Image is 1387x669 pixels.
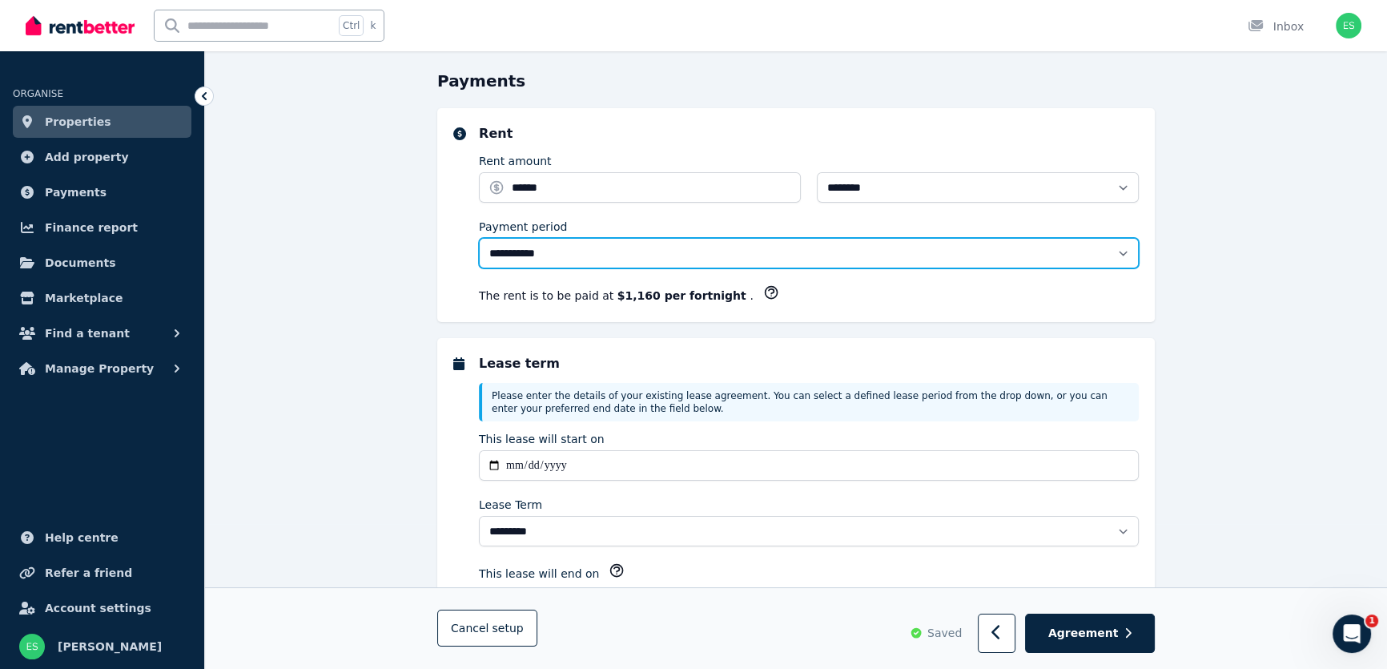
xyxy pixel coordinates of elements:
a: Documents [13,247,191,279]
a: Properties [13,106,191,138]
span: Refer a friend [45,563,132,582]
h5: Rent [479,124,1139,143]
label: This lease will end on [479,566,599,582]
p: The rent is to be paid at . [479,288,754,304]
span: Agreement [1048,626,1119,642]
span: Find a tenant [45,324,130,343]
span: Help centre [45,528,119,547]
label: This lease will start on [479,431,605,447]
span: Add property [45,147,129,167]
div: Inbox [1248,18,1304,34]
a: Finance report [13,212,191,244]
span: Cancel [451,623,524,635]
span: 1 [1365,615,1378,627]
span: Please enter the details of your existing lease agreement. You can select a defined lease period ... [492,390,1108,414]
label: Lease Term [479,497,542,513]
a: Account settings [13,592,191,624]
h3: Payments [437,70,1155,92]
span: Manage Property [45,359,154,378]
button: Agreement [1025,615,1155,654]
span: [PERSON_NAME] [58,637,162,656]
a: Marketplace [13,282,191,314]
span: Saved [927,626,962,642]
span: ORGANISE [13,88,63,99]
h5: Lease term [479,354,1139,373]
b: $1,160 per fortnight [617,289,750,302]
iframe: Intercom live chat [1333,615,1371,653]
label: Payment period [479,219,567,235]
button: Cancelsetup [437,611,537,647]
span: Properties [45,112,111,131]
span: Documents [45,253,116,272]
img: Elaine Sheeley [19,634,45,659]
a: Payments [13,176,191,208]
span: Finance report [45,218,138,237]
button: Manage Property [13,353,191,385]
a: Refer a friend [13,557,191,589]
span: Ctrl [339,15,364,36]
span: k [370,19,376,32]
span: Marketplace [45,288,123,308]
img: RentBetter [26,14,135,38]
label: Rent amount [479,153,552,169]
img: Elaine Sheeley [1336,13,1361,38]
a: Help centre [13,522,191,554]
a: Add property [13,141,191,173]
span: Payments [45,183,107,202]
span: setup [492,621,523,637]
span: Account settings [45,598,151,618]
button: Find a tenant [13,317,191,349]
